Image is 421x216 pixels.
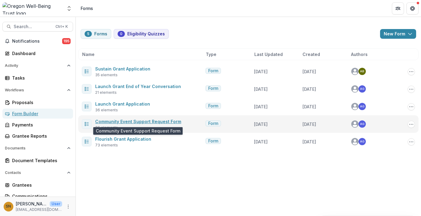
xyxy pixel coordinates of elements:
[303,104,316,109] span: [DATE]
[360,105,364,108] div: Asta Garmon
[2,22,73,31] button: Search...
[208,121,218,126] span: Form
[254,139,268,144] span: [DATE]
[2,73,73,83] a: Tasks
[2,180,73,190] a: Grantees
[95,125,118,130] span: 36 elements
[2,155,73,165] a: Document Templates
[87,32,89,36] span: 5
[254,69,268,74] span: [DATE]
[12,122,68,128] div: Payments
[408,121,415,128] button: Options
[5,146,65,150] span: Documents
[351,138,359,145] svg: avatar
[12,50,68,57] div: Dashboard
[2,143,73,153] button: Open Documents
[351,51,368,57] span: Authors
[2,61,73,70] button: Open Activity
[2,120,73,130] a: Payments
[254,104,268,109] span: [DATE]
[12,157,68,164] div: Document Templates
[208,68,218,74] span: Form
[12,182,68,188] div: Grantees
[95,90,117,95] span: 21 elements
[95,72,118,78] span: 35 elements
[2,191,73,201] a: Communications
[2,85,73,95] button: Open Workflows
[2,2,62,15] img: Oregon Well-Being Trust logo
[16,201,47,207] p: [PERSON_NAME]
[95,107,118,113] span: 36 elements
[14,24,52,29] span: Search...
[380,29,416,39] button: New Form
[408,103,415,110] button: Options
[360,123,364,126] div: Asta Garmon
[208,103,218,109] span: Form
[95,84,181,89] a: Launch Grant End of Year Conversation
[2,36,73,46] button: Notifications195
[303,87,316,92] span: [DATE]
[2,168,73,178] button: Open Contacts
[12,193,68,199] div: Communications
[360,140,364,143] div: Asta Garmon
[254,122,268,127] span: [DATE]
[206,51,216,57] span: Type
[82,51,95,57] span: Name
[254,87,268,92] span: [DATE]
[2,109,73,119] a: Form Builder
[95,101,150,106] a: Launch Grant Application
[54,23,69,30] div: Ctrl + K
[408,86,415,93] button: Options
[95,66,150,71] a: Sustain Grant Application
[408,68,415,75] button: Options
[303,139,316,144] span: [DATE]
[81,29,111,39] button: Forms
[208,139,218,144] span: Form
[208,86,218,91] span: Form
[6,205,11,208] div: Siri Ngai
[303,51,320,57] span: Created
[351,120,359,128] svg: avatar
[12,99,68,106] div: Proposals
[95,119,181,124] a: Community Event Support Request Form
[78,4,95,13] nav: breadcrumb
[360,70,364,73] div: Arien Bates
[5,171,65,175] span: Contacts
[408,138,415,146] button: Options
[81,5,93,11] div: Forms
[114,29,169,39] button: Eligibility Quizzes
[2,131,73,141] a: Grantee Reports
[12,133,68,139] div: Grantee Reports
[95,136,151,142] a: Flourish Grant Application
[406,2,419,15] button: Get Help
[360,87,364,90] div: Asta Garmon
[351,68,359,75] svg: avatar
[392,2,404,15] button: Partners
[303,69,316,74] span: [DATE]
[12,39,62,44] span: Notifications
[120,32,122,36] span: 0
[65,203,72,210] button: More
[65,2,73,15] button: Open entity switcher
[50,201,62,207] p: User
[62,38,71,44] span: 195
[351,85,359,93] svg: avatar
[12,75,68,81] div: Tasks
[16,207,62,212] p: [EMAIL_ADDRESS][DOMAIN_NAME]
[2,48,73,58] a: Dashboard
[254,51,283,57] span: Last Updated
[2,97,73,107] a: Proposals
[5,88,65,92] span: Workflows
[303,122,316,127] span: [DATE]
[351,103,359,110] svg: avatar
[5,64,65,68] span: Activity
[95,142,118,148] span: 73 elements
[12,110,68,117] div: Form Builder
